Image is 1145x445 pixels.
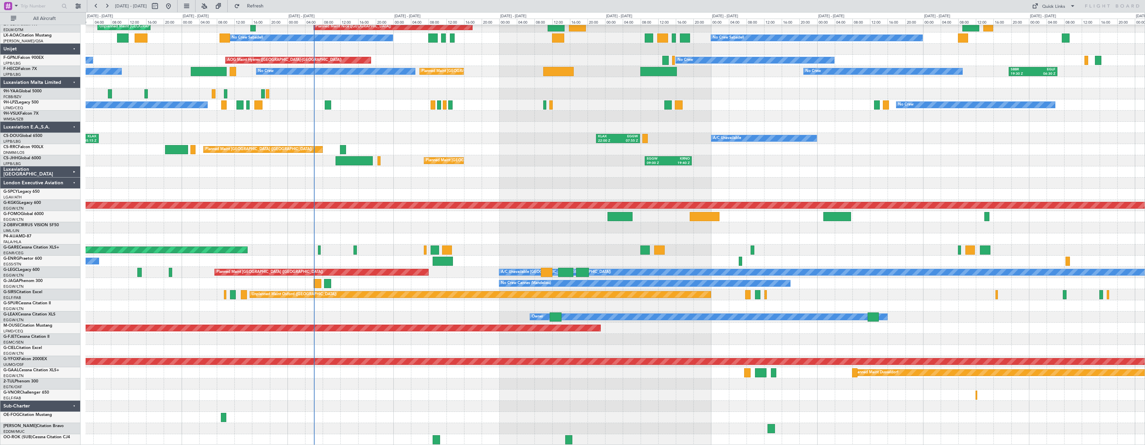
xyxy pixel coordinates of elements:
div: 20:00 [1011,19,1029,25]
div: 08:00 [429,19,446,25]
span: G-SPCY [3,190,18,194]
div: 12:00 [870,19,888,25]
div: No Crew Sabadell [232,33,263,43]
a: G-YFOXFalcon 2000EX [3,357,47,361]
a: EGGW/LTN [3,284,24,289]
span: CS-DOU [3,134,19,138]
div: No Crew [805,66,821,76]
span: LX-AOA [3,33,19,38]
div: Planned Maint [GEOGRAPHIC_DATA] ([GEOGRAPHIC_DATA]) [426,156,532,166]
div: 04:00 [941,19,958,25]
a: 9H-YAAGlobal 5000 [3,89,42,93]
div: Planned Maint Dusseldorf [854,368,898,378]
span: 9H-YAA [3,89,19,93]
div: No Crew [258,66,274,76]
a: LIML/LIN [3,228,19,233]
div: 20:00 [376,19,393,25]
div: KLAX [75,134,97,139]
span: G-LEAX [3,312,18,317]
div: Owner [532,312,543,322]
div: 00:00 [817,19,835,25]
a: OE-FOGCitation Mustang [3,413,52,417]
div: 16:00 [252,19,270,25]
span: 2-TIJL [3,379,15,383]
div: SBBR [1011,67,1033,72]
a: OO-ROK (SUB)Cessna Citation CJ4 [3,435,70,439]
a: EGGW/LTN [3,351,24,356]
div: 04:00 [199,19,217,25]
span: G-SPUR [3,301,18,305]
a: G-CIELCitation Excel [3,346,42,350]
span: 9H-VSLK [3,112,20,116]
div: 20:00 [799,19,817,25]
span: G-FOMO [3,212,21,216]
span: G-VNOR [3,391,20,395]
div: 05:15 Z [75,139,97,143]
a: F-GPNJFalcon 900EX [3,56,44,60]
a: G-ENRGPraetor 600 [3,257,42,261]
a: LFPB/LBG [3,61,21,66]
a: F-HECDFalcon 7X [3,67,37,71]
div: [DATE] - [DATE] [1030,14,1056,19]
div: 04:00 [835,19,852,25]
a: EGGW/LTN [3,217,24,222]
div: Quick Links [1042,3,1065,10]
span: P4-AUA [3,234,19,238]
div: [DATE] - [DATE] [924,14,950,19]
div: 12:00 [976,19,993,25]
div: 08:00 [323,19,340,25]
button: Quick Links [1029,1,1079,11]
span: 9H-LPZ [3,100,17,104]
div: 22:00 Z [598,139,618,143]
a: G-SIRSCitation Excel [3,290,42,294]
span: CS-JHH [3,156,18,160]
div: 12:00 [764,19,782,25]
div: 20:00 [693,19,711,25]
span: [PERSON_NAME] [3,424,37,428]
div: Unplanned Maint [GEOGRAPHIC_DATA] ([GEOGRAPHIC_DATA]) [99,22,211,32]
a: LX-AOACitation Mustang [3,33,52,38]
div: No Crew Sabadell [713,33,744,43]
div: 20:00 [164,19,181,25]
div: 12:00 [658,19,676,25]
span: G-SIRS [3,290,16,294]
div: 16:00 [993,19,1011,25]
a: LFPB/LBG [3,72,21,77]
a: LFPB/LBG [3,161,21,166]
div: 16:00 [888,19,905,25]
div: No Crew [678,55,693,65]
div: 20:00 [482,19,499,25]
input: Trip Number [21,1,60,11]
div: 08:00 [641,19,658,25]
a: CS-DOUGlobal 6500 [3,134,42,138]
div: [DATE] - [DATE] [183,14,209,19]
span: G-GARE [3,245,19,250]
div: 08:00 [1064,19,1082,25]
div: 00:00 [499,19,517,25]
div: [DATE] - [DATE] [818,14,844,19]
div: EGGW [647,157,668,161]
a: EGGW/LTN [3,318,24,323]
div: [DATE] - [DATE] [394,14,420,19]
a: 9H-LPZLegacy 500 [3,100,39,104]
span: OO-ROK (SUB) [3,435,32,439]
div: 12:00 [340,19,358,25]
a: EGGW/LTN [3,206,24,211]
div: 20:00 [906,19,923,25]
div: 00:00 [182,19,199,25]
div: Planned Maint [GEOGRAPHIC_DATA] ([GEOGRAPHIC_DATA]) [216,267,323,277]
a: G-SPCYLegacy 650 [3,190,40,194]
a: 2-TIJLPhenom 300 [3,379,38,383]
button: Refresh [231,1,272,11]
div: AOG Maint Hyères ([GEOGRAPHIC_DATA]-[GEOGRAPHIC_DATA]) [227,55,342,65]
span: G-ENRG [3,257,19,261]
a: LFMD/CEQ [3,329,23,334]
a: EGSS/STN [3,262,21,267]
a: P4-AUAMD-87 [3,234,31,238]
div: 08:00 [852,19,870,25]
div: Unplanned Maint Oxford ([GEOGRAPHIC_DATA]) [252,289,337,300]
span: All Aircraft [18,16,71,21]
a: G-KGKGLegacy 600 [3,201,41,205]
span: [DATE] - [DATE] [115,3,147,9]
span: G-KGKG [3,201,19,205]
